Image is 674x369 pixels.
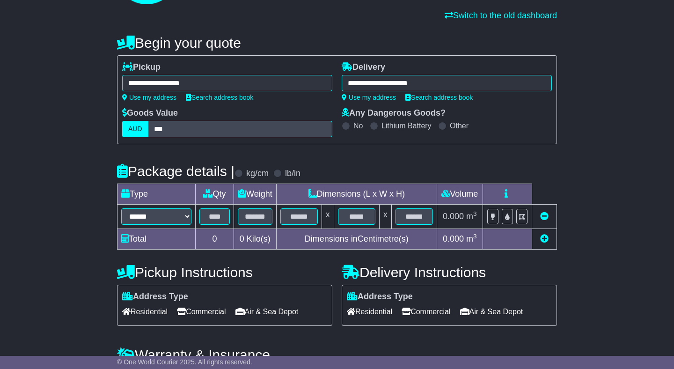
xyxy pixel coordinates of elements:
[122,121,148,137] label: AUD
[186,94,253,101] a: Search address book
[117,229,196,250] td: Total
[322,205,334,229] td: x
[405,94,473,101] a: Search address book
[402,304,450,319] span: Commercial
[445,11,557,20] a: Switch to the old dashboard
[381,121,432,130] label: Lithium Battery
[276,184,437,205] td: Dimensions (L x W x H)
[540,234,549,244] a: Add new item
[347,304,392,319] span: Residential
[122,62,161,73] label: Pickup
[353,121,363,130] label: No
[450,121,469,130] label: Other
[540,212,549,221] a: Remove this item
[122,94,176,101] a: Use my address
[122,108,178,118] label: Goods Value
[342,62,385,73] label: Delivery
[342,94,396,101] a: Use my address
[443,234,464,244] span: 0.000
[466,212,477,221] span: m
[117,347,557,362] h4: Warranty & Insurance
[122,304,168,319] span: Residential
[117,265,332,280] h4: Pickup Instructions
[285,169,300,179] label: lb/in
[196,184,234,205] td: Qty
[437,184,483,205] td: Volume
[234,229,277,250] td: Kilo(s)
[460,304,523,319] span: Air & Sea Depot
[196,229,234,250] td: 0
[347,292,413,302] label: Address Type
[117,358,252,366] span: © One World Courier 2025. All rights reserved.
[177,304,226,319] span: Commercial
[342,265,557,280] h4: Delivery Instructions
[117,163,234,179] h4: Package details |
[379,205,391,229] td: x
[466,234,477,244] span: m
[234,184,277,205] td: Weight
[117,184,196,205] td: Type
[473,233,477,240] sup: 3
[246,169,269,179] label: kg/cm
[342,108,446,118] label: Any Dangerous Goods?
[276,229,437,250] td: Dimensions in Centimetre(s)
[240,234,244,244] span: 0
[443,212,464,221] span: 0.000
[235,304,299,319] span: Air & Sea Depot
[117,35,557,51] h4: Begin your quote
[122,292,188,302] label: Address Type
[473,210,477,217] sup: 3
